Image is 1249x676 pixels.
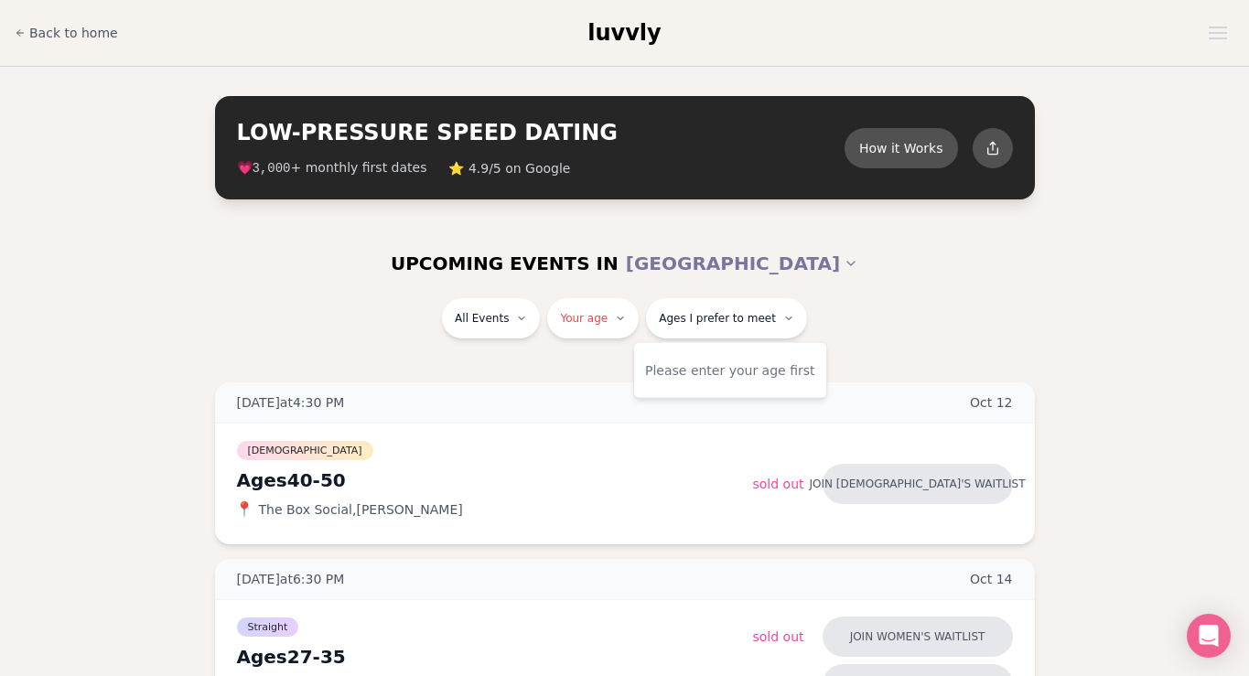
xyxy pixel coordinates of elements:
[237,570,345,588] span: [DATE] at 6:30 PM
[645,354,815,387] div: Please enter your age first
[560,307,608,322] span: Your age
[442,298,540,338] button: All Events
[1201,19,1234,47] button: Open menu
[587,20,661,46] span: luvvly
[448,159,570,177] span: ⭐ 4.9/5 on Google
[237,118,845,147] h2: LOW-PRESSURE SPEED DATING
[970,570,1013,588] span: Oct 14
[237,502,252,517] span: 📍
[547,298,639,338] button: Your age
[29,24,118,42] span: Back to home
[455,311,509,326] span: All Events
[237,158,427,177] span: 💗 + monthly first dates
[970,393,1013,412] span: Oct 12
[587,18,661,48] a: luvvly
[1187,614,1231,658] div: Open Intercom Messenger
[237,644,753,670] div: Ages 27-35
[626,243,858,284] button: [GEOGRAPHIC_DATA]
[646,298,807,338] button: Ages I prefer to meet
[391,251,619,276] span: UPCOMING EVENTS IN
[237,617,299,637] span: Straight
[823,617,1013,657] button: Join women's waitlist
[253,161,291,176] span: 3,000
[259,500,463,519] span: The Box Social , [PERSON_NAME]
[15,15,118,51] a: Back to home
[237,467,753,493] div: Ages 40-50
[753,629,804,644] span: Sold Out
[753,477,804,491] span: Sold Out
[845,128,958,168] button: How it Works
[659,311,776,326] span: Ages I prefer to meet
[237,441,373,460] span: [DEMOGRAPHIC_DATA]
[237,393,345,412] span: [DATE] at 4:30 PM
[823,464,1013,504] button: Join [DEMOGRAPHIC_DATA]'s waitlist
